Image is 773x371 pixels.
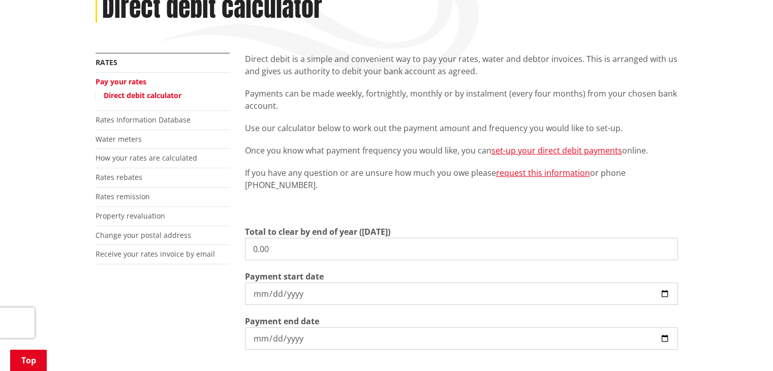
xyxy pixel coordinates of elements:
a: Top [10,350,47,371]
p: If you have any question or are unsure how much you owe please or phone [PHONE_NUMBER]. [245,167,678,191]
a: Rates rebates [96,172,142,182]
a: How your rates are calculated [96,153,197,163]
label: Payment end date [245,315,319,327]
p: Payments can be made weekly, fortnightly, monthly or by instalment (every four months) from your ... [245,87,678,112]
a: Pay your rates [96,77,146,86]
p: Once you know what payment frequency you would like, you can online. [245,144,678,157]
a: Rates Information Database [96,115,191,125]
p: Use our calculator below to work out the payment amount and frequency you would like to set-up. [245,122,678,134]
a: request this information [496,167,590,178]
iframe: Messenger Launcher [726,328,763,365]
label: Payment start date [245,270,324,283]
a: Rates remission [96,192,150,201]
a: Property revaluation [96,211,165,221]
a: Rates [96,57,117,67]
p: Direct debit is a simple and convenient way to pay your rates, water and debtor invoices. This is... [245,53,678,77]
a: Water meters [96,134,142,144]
a: Direct debit calculator [104,90,181,100]
a: Change your postal address [96,230,191,240]
a: Receive your rates invoice by email [96,249,215,259]
label: Total to clear by end of year ([DATE]) [245,226,390,238]
a: set-up your direct debit payments [491,145,622,156]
